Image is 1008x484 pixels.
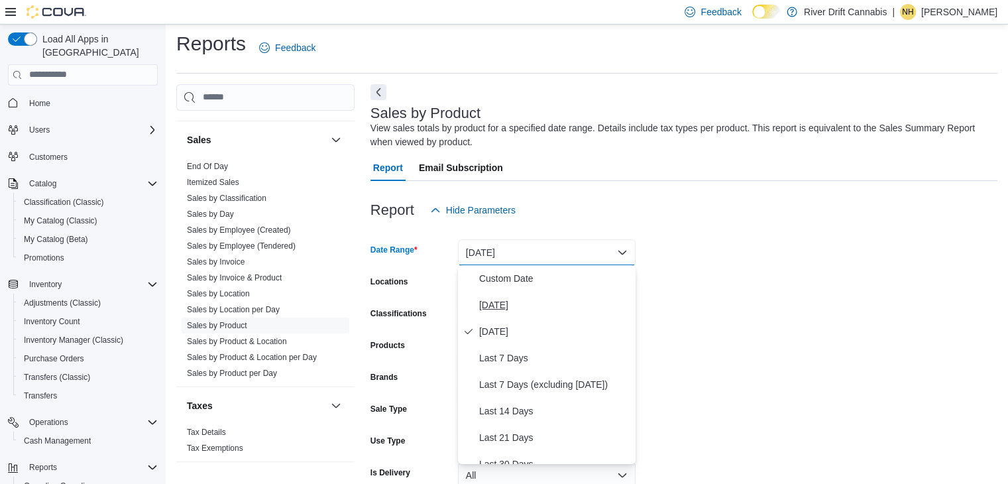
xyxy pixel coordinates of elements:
span: Inventory Manager (Classic) [19,332,158,348]
span: Users [29,125,50,135]
a: Sales by Employee (Created) [187,225,291,235]
button: My Catalog (Beta) [13,230,163,249]
span: Report [373,154,403,181]
span: NH [902,4,913,20]
label: Is Delivery [370,467,410,478]
a: Promotions [19,250,70,266]
span: Home [24,95,158,111]
span: Sales by Invoice & Product [187,272,282,283]
span: Adjustments (Classic) [24,298,101,308]
a: Sales by Product per Day [187,369,277,378]
a: Sales by Product & Location [187,337,287,346]
a: Sales by Location per Day [187,305,280,314]
div: Select listbox [458,265,636,464]
span: Promotions [24,253,64,263]
label: Locations [370,276,408,287]
span: [DATE] [479,324,630,339]
span: Sales by Product per Day [187,368,277,379]
button: Catalog [3,174,163,193]
span: My Catalog (Classic) [19,213,158,229]
button: Cash Management [13,432,163,450]
a: Inventory Count [19,314,85,330]
span: Sales by Invoice [187,257,245,267]
span: My Catalog (Beta) [19,231,158,247]
span: End Of Day [187,161,228,172]
a: Adjustments (Classic) [19,295,106,311]
p: River Drift Cannabis [804,4,887,20]
button: Sales [187,133,325,147]
button: Taxes [187,399,325,412]
a: Tax Details [187,428,226,437]
button: Inventory Count [13,312,163,331]
button: Next [370,84,386,100]
button: Transfers (Classic) [13,368,163,387]
button: Classification (Classic) [13,193,163,212]
span: Home [29,98,50,109]
h1: Reports [176,30,246,57]
span: Customers [24,149,158,165]
p: | [892,4,895,20]
div: Taxes [176,424,355,461]
button: Operations [3,413,163,432]
button: Sales [328,132,344,148]
span: My Catalog (Classic) [24,215,97,226]
button: Promotions [13,249,163,267]
span: Reports [24,459,158,475]
span: Purchase Orders [24,353,84,364]
label: Products [370,340,405,351]
span: Catalog [29,178,56,189]
span: Inventory Count [19,314,158,330]
a: Transfers (Classic) [19,369,95,385]
a: My Catalog (Beta) [19,231,93,247]
span: Sales by Product [187,320,247,331]
p: [PERSON_NAME] [921,4,997,20]
h3: Taxes [187,399,213,412]
span: Feedback [275,41,315,54]
span: Reports [29,462,57,473]
button: Home [3,93,163,113]
a: Sales by Product [187,321,247,330]
label: Date Range [370,245,418,255]
span: Transfers (Classic) [24,372,90,383]
span: Inventory Count [24,316,80,327]
span: Last 7 Days (excluding [DATE]) [479,377,630,393]
span: Feedback [700,5,741,19]
button: Customers [3,147,163,166]
button: [DATE] [458,239,636,266]
span: Classification (Classic) [19,194,158,210]
span: Sales by Location per Day [187,304,280,315]
button: Reports [3,458,163,477]
h3: Sales [187,133,211,147]
span: Hide Parameters [446,204,516,217]
button: Hide Parameters [425,197,521,223]
a: My Catalog (Classic) [19,213,103,229]
span: Inventory Manager (Classic) [24,335,123,345]
span: Classification (Classic) [24,197,104,208]
span: Customers [29,152,68,162]
span: Sales by Day [187,209,234,219]
span: Email Subscription [419,154,503,181]
button: Purchase Orders [13,349,163,368]
span: Operations [29,417,68,428]
button: Reports [24,459,62,475]
label: Sale Type [370,404,407,414]
span: Purchase Orders [19,351,158,367]
a: Purchase Orders [19,351,89,367]
span: Inventory [24,276,158,292]
span: Sales by Classification [187,193,266,204]
span: Last 21 Days [479,430,630,446]
button: Users [24,122,55,138]
span: Load All Apps in [GEOGRAPHIC_DATA] [37,32,158,59]
a: Tax Exemptions [187,444,243,453]
a: End Of Day [187,162,228,171]
input: Dark Mode [752,5,780,19]
label: Classifications [370,308,427,319]
span: Tax Details [187,427,226,438]
span: Cash Management [19,433,158,449]
button: Adjustments (Classic) [13,294,163,312]
a: Transfers [19,388,62,404]
img: Cova [27,5,86,19]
